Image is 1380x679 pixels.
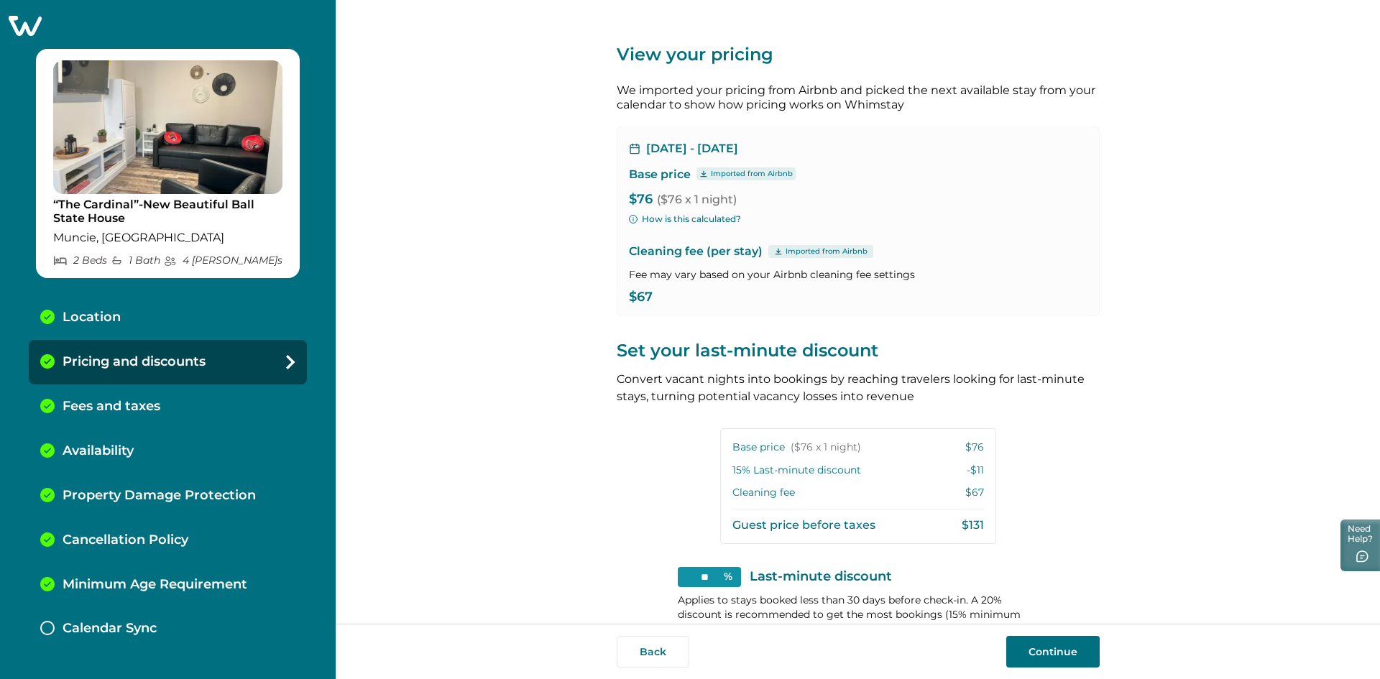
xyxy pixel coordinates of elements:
p: Fees and taxes [63,399,160,415]
p: Last-minute discount [750,570,892,584]
p: $67 [965,486,984,500]
p: Fee may vary based on your Airbnb cleaning fee settings [629,267,1087,282]
span: ($76 x 1 night) [657,193,737,206]
p: Imported from Airbnb [711,168,793,180]
p: Cleaning fee (per stay) [629,243,1087,260]
button: How is this calculated? [629,213,741,226]
p: [DATE] - [DATE] [646,142,738,156]
button: Back [617,636,689,668]
p: Minimum Age Requirement [63,577,247,593]
p: Muncie, [GEOGRAPHIC_DATA] [53,231,282,245]
p: $67 [629,290,1087,305]
p: Cancellation Policy [63,532,188,548]
button: Continue [1006,636,1100,668]
img: propertyImage_“The Cardinal”-New Beautiful Ball State House [53,60,282,194]
p: View your pricing [617,43,1100,66]
p: $131 [962,518,984,532]
p: 2 Bed s [53,254,107,267]
p: Location [63,310,121,325]
p: Cleaning fee [732,486,795,500]
p: Set your last-minute discount [617,339,1100,362]
p: Base price [629,167,691,182]
p: Property Damage Protection [63,488,256,504]
p: $76 [965,440,984,455]
p: Availability [63,443,134,459]
p: Imported from Airbnb [786,246,868,257]
p: Applies to stays booked less than 30 days before check-in. A 20% discount is recommended to get t... [678,593,1039,636]
p: Base price [732,440,861,455]
p: 1 Bath [111,254,160,267]
p: -$11 [967,463,984,478]
p: Calendar Sync [63,621,157,637]
p: 15 % Last-minute discount [732,463,861,478]
p: $76 [629,193,1087,207]
p: Convert vacant nights into bookings by reaching travelers looking for last-minute stays, turning ... [617,371,1100,405]
p: Guest price before taxes [732,518,875,532]
span: ($76 x 1 night) [791,440,861,455]
p: 4 [PERSON_NAME] s [164,254,282,267]
p: “The Cardinal”-New Beautiful Ball State House [53,198,282,226]
p: We imported your pricing from Airbnb and picked the next available stay from your calendar to sho... [617,83,1100,112]
p: Pricing and discounts [63,354,206,370]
